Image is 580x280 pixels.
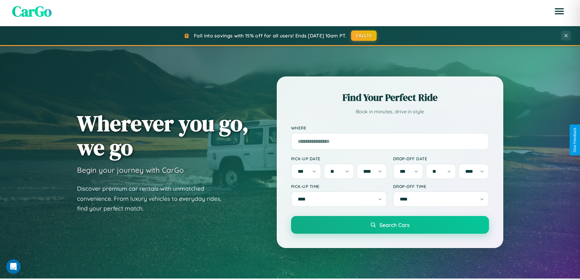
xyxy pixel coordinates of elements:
[12,1,52,21] span: CarGo
[77,111,249,159] h1: Wherever you go, we go
[573,128,577,152] div: Give Feedback
[393,156,489,161] label: Drop-off Date
[393,184,489,189] label: Drop-off Time
[551,3,568,20] button: Open menu
[291,107,489,116] p: Book in minutes, drive in style
[77,165,184,175] h3: Begin your journey with CarGo
[291,125,489,130] label: Where
[291,216,489,234] button: Search Cars
[351,30,377,41] button: FALL15
[291,184,387,189] label: Pick-up Time
[291,156,387,161] label: Pick-up Date
[379,222,410,228] span: Search Cars
[194,33,346,39] span: Fall into savings with 15% off for all users! Ends [DATE] 10am PT.
[77,184,229,214] p: Discover premium car rentals with unmatched convenience. From luxury vehicles to everyday rides, ...
[6,259,21,274] iframe: Intercom live chat
[291,91,489,104] h2: Find Your Perfect Ride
